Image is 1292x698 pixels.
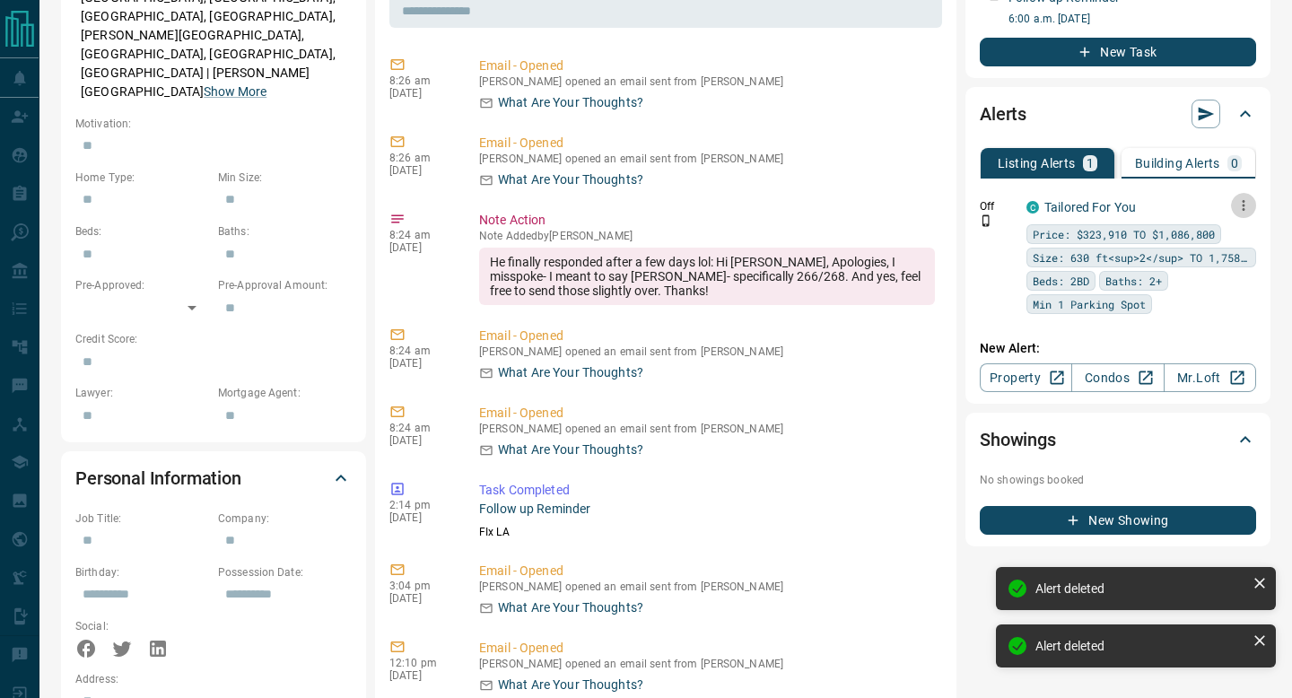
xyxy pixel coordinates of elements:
a: Mr.Loft [1164,363,1256,392]
p: Motivation: [75,116,352,132]
p: What Are Your Thoughts? [498,363,643,382]
p: Job Title: [75,510,209,527]
p: New Alert: [980,339,1256,358]
p: 8:26 am [389,74,452,87]
button: New Showing [980,506,1256,535]
p: 8:24 am [389,229,452,241]
div: Showings [980,418,1256,461]
p: [DATE] [389,434,452,447]
p: [DATE] [389,164,452,177]
p: [DATE] [389,87,452,100]
div: He finally responded after a few days lol: Hi [PERSON_NAME], Apologies, I misspoke- I meant to sa... [479,248,935,305]
span: Beds: 2BD [1033,272,1089,290]
button: New Task [980,38,1256,66]
a: Condos [1071,363,1164,392]
div: condos.ca [1026,201,1039,214]
p: [DATE] [389,511,452,524]
p: Credit Score: [75,331,352,347]
p: Company: [218,510,352,527]
p: 2:14 pm [389,499,452,511]
svg: Push Notification Only [980,214,992,227]
p: [PERSON_NAME] opened an email sent from [PERSON_NAME] [479,75,935,88]
p: What Are Your Thoughts? [498,598,643,617]
p: Lawyer: [75,385,209,401]
a: Tailored For You [1044,200,1136,214]
p: Note Action [479,211,935,230]
p: 8:26 am [389,152,452,164]
span: Min 1 Parking Spot [1033,295,1146,313]
p: No showings booked [980,472,1256,488]
p: Email - Opened [479,327,935,345]
p: [PERSON_NAME] opened an email sent from [PERSON_NAME] [479,658,935,670]
p: [PERSON_NAME] opened an email sent from [PERSON_NAME] [479,345,935,358]
p: Min Size: [218,170,352,186]
p: FIx LA [479,524,935,540]
p: Email - Opened [479,57,935,75]
div: Alerts [980,92,1256,135]
p: Email - Opened [479,562,935,580]
div: Alert deleted [1035,639,1245,653]
p: Pre-Approval Amount: [218,277,352,293]
p: Pre-Approved: [75,277,209,293]
p: Address: [75,671,352,687]
p: Email - Opened [479,639,935,658]
p: What Are Your Thoughts? [498,170,643,189]
p: Task Completed [479,481,935,500]
h2: Showings [980,425,1056,454]
p: [PERSON_NAME] opened an email sent from [PERSON_NAME] [479,153,935,165]
button: Show More [204,83,266,101]
p: [DATE] [389,357,452,370]
p: 6:00 a.m. [DATE] [1008,11,1256,27]
p: [PERSON_NAME] opened an email sent from [PERSON_NAME] [479,580,935,593]
div: Personal Information [75,457,352,500]
span: Price: $323,910 TO $1,086,800 [1033,225,1215,243]
p: Off [980,198,1016,214]
span: Size: 630 ft<sup>2</sup> TO 1,758 ft<sup>2</sup> [1033,249,1250,266]
h2: Personal Information [75,464,241,493]
p: Social: [75,618,209,634]
p: [DATE] [389,241,452,254]
div: Alert deleted [1035,581,1245,596]
p: Note Added by [PERSON_NAME] [479,230,935,242]
p: 8:24 am [389,422,452,434]
p: Mortgage Agent: [218,385,352,401]
p: Baths: [218,223,352,240]
p: Email - Opened [479,404,935,423]
p: 3:04 pm [389,580,452,592]
h2: Alerts [980,100,1026,128]
p: What Are Your Thoughts? [498,676,643,694]
p: [DATE] [389,669,452,682]
p: [PERSON_NAME] opened an email sent from [PERSON_NAME] [479,423,935,435]
p: Possession Date: [218,564,352,580]
p: Listing Alerts [998,157,1076,170]
p: Follow up Reminder [479,500,935,519]
p: Email - Opened [479,134,935,153]
p: What Are Your Thoughts? [498,93,643,112]
p: Birthday: [75,564,209,580]
p: Beds: [75,223,209,240]
p: What Are Your Thoughts? [498,441,643,459]
span: Baths: 2+ [1105,272,1162,290]
p: [DATE] [389,592,452,605]
p: Building Alerts [1135,157,1220,170]
p: 12:10 pm [389,657,452,669]
a: Property [980,363,1072,392]
p: Home Type: [75,170,209,186]
p: 8:24 am [389,345,452,357]
p: 1 [1087,157,1094,170]
p: 0 [1231,157,1238,170]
